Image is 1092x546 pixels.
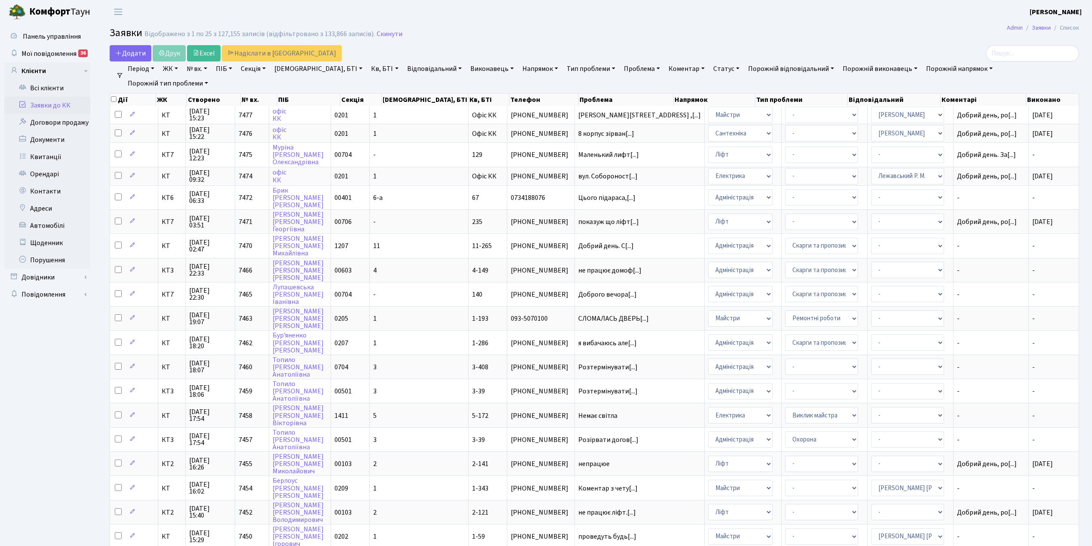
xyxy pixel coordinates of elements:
[273,452,324,476] a: [PERSON_NAME][PERSON_NAME]Миколайович
[271,61,366,76] a: [DEMOGRAPHIC_DATA], БТІ
[110,94,156,106] th: Дії
[511,151,571,158] span: [PHONE_NUMBER]
[334,508,352,517] span: 00103
[4,148,90,166] a: Квитанції
[162,364,182,371] span: КТ
[162,130,182,137] span: КТ
[9,3,26,21] img: logo.png
[472,362,488,372] span: 3-408
[212,61,236,76] a: ПІБ
[239,411,252,420] span: 7458
[334,386,352,396] span: 00501
[1032,386,1035,396] span: -
[957,129,1017,138] span: Добрий день, ро[...]
[578,386,638,396] span: Розтермінувати[...]
[511,173,571,180] span: [PHONE_NUMBER]
[162,315,182,322] span: КТ
[511,242,571,249] span: [PHONE_NUMBER]
[334,217,352,227] span: 00706
[273,234,324,258] a: [PERSON_NAME][PERSON_NAME]Михайлівна
[1007,23,1023,32] a: Admin
[563,61,619,76] a: Тип проблеми
[373,129,377,138] span: 1
[23,32,81,41] span: Панель управління
[334,193,352,202] span: 00401
[511,267,571,274] span: [PHONE_NUMBER]
[578,172,638,181] span: вул. Собороност[...]
[472,386,485,396] span: 3-39
[957,388,1025,395] span: -
[472,129,497,138] span: Офіс КК
[162,267,182,274] span: КТ3
[334,129,348,138] span: 0201
[189,408,232,422] span: [DATE] 17:54
[472,290,482,299] span: 140
[239,314,252,323] span: 7463
[273,379,324,403] a: Топило[PERSON_NAME]Анатоліївна
[472,459,488,469] span: 2-141
[162,112,182,119] span: КТ
[189,215,232,229] span: [DATE] 03:51
[373,172,377,181] span: 1
[239,508,252,517] span: 7452
[467,61,517,76] a: Виконавець
[4,269,90,286] a: Довідники
[373,110,377,120] span: 1
[986,45,1079,61] input: Пошук...
[373,314,377,323] span: 1
[578,241,634,251] span: Добрий день. С[...]
[578,150,639,160] span: Маленький лифт[...]
[373,435,377,445] span: 3
[368,61,402,76] a: Кв, БТІ
[334,459,352,469] span: 00103
[1032,129,1053,138] span: [DATE]
[189,530,232,543] span: [DATE] 15:29
[124,76,212,91] a: Порожній тип проблеми
[578,290,637,299] span: Доброго вечора[...]
[957,194,1025,201] span: -
[941,94,1026,106] th: Коментарі
[4,28,90,45] a: Панель управління
[579,94,674,106] th: Проблема
[674,94,755,106] th: Напрямок
[373,411,377,420] span: 5
[373,386,377,396] span: 3
[511,364,571,371] span: [PHONE_NUMBER]
[189,239,232,253] span: [DATE] 02:47
[1032,266,1035,275] span: -
[1032,484,1035,493] span: -
[578,508,636,517] span: не працює ліфт.[...]
[472,110,497,120] span: Офіс КК
[957,172,1017,181] span: Добрий день, ро[...]
[273,186,324,210] a: Брик[PERSON_NAME][PERSON_NAME]
[334,338,348,348] span: 0207
[511,509,571,516] span: [PHONE_NUMBER]
[373,338,377,348] span: 1
[162,485,182,492] span: КТ
[578,110,701,120] span: [PERSON_NAME][STREET_ADDRESS] ,[...]
[239,532,252,541] span: 7450
[273,500,324,525] a: [PERSON_NAME][PERSON_NAME]Володимирович
[29,5,71,18] b: Комфорт
[162,291,182,298] span: КТ7
[273,282,324,307] a: Лупашевська[PERSON_NAME]Іванівна
[239,129,252,138] span: 7476
[273,355,324,379] a: Топило[PERSON_NAME]Анатоліївна
[273,168,286,185] a: офісКК
[1030,7,1082,17] a: [PERSON_NAME]
[273,428,324,452] a: Топило[PERSON_NAME]Анатоліївна
[239,193,252,202] span: 7472
[4,62,90,80] a: Клієнти
[334,290,352,299] span: 00704
[578,435,638,445] span: Розірвати догов[...]
[107,5,129,19] button: Переключити навігацію
[377,30,402,38] a: Скинути
[957,217,1017,227] span: Добрий день, ро[...]
[115,49,146,58] span: Додати
[189,169,232,183] span: [DATE] 09:32
[4,45,90,62] a: Мої повідомлення36
[4,80,90,97] a: Всі клієнти
[957,340,1025,347] span: -
[29,5,90,19] span: Таун
[162,242,182,249] span: КТ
